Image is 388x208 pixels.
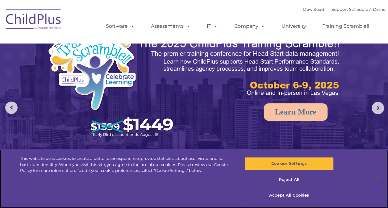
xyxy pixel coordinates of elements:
a: Learn More [264,103,328,121]
button: Accept All Cookies [244,189,334,202]
a: Download [303,7,324,12]
a: Software [100,20,141,32]
a: University [275,20,312,32]
a: Support [332,7,348,12]
a: Training Scramble!! [316,20,375,32]
button: Close [371,171,385,185]
div: This website uses cookies to create a better user experience, provide statistics about user visit... [20,156,233,174]
a: Company [228,20,271,32]
button: Reject All [244,173,334,186]
a: Schedule A Demo [349,7,386,12]
span: Phone number [86,66,112,71]
a: Assessments [145,20,197,32]
a: IT [201,20,224,32]
button: Cookies Settings [244,157,334,170]
img: ChildPlus by Procare Solutions [3,5,65,36]
font: | [303,7,386,12]
span: Last name [86,41,105,45]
